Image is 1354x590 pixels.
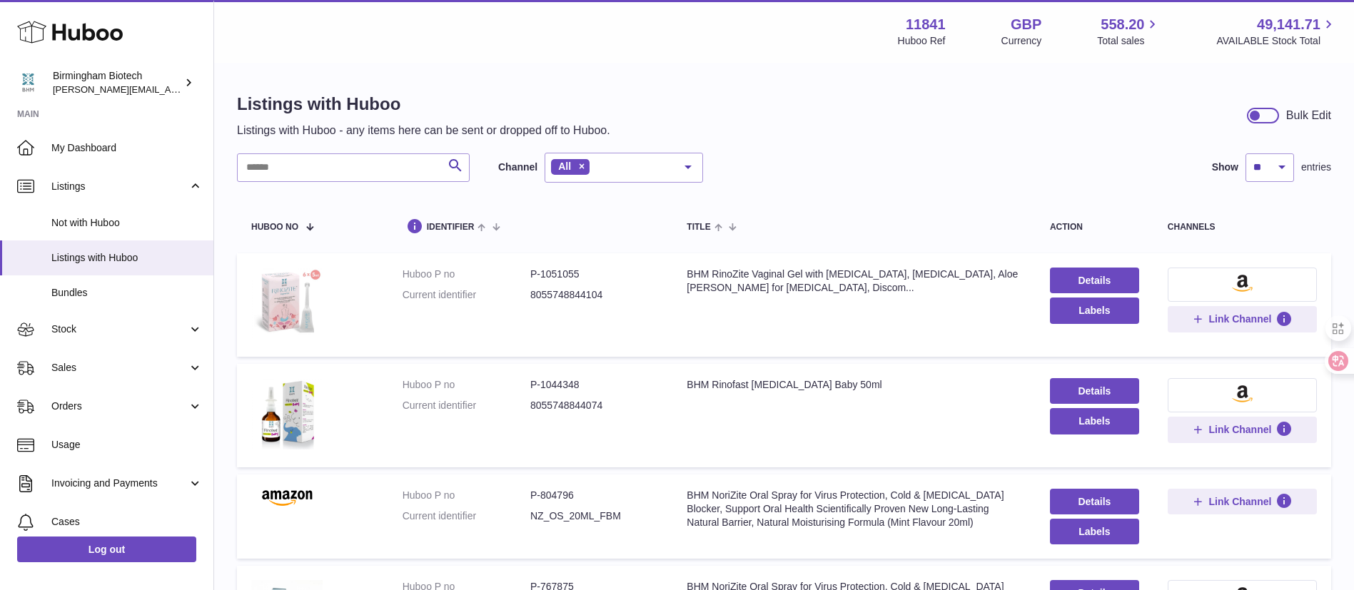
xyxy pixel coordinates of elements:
[51,438,203,452] span: Usage
[687,378,1021,392] div: BHM Rinofast [MEDICAL_DATA] Baby 50ml
[403,378,530,392] dt: Huboo P no
[1097,34,1161,48] span: Total sales
[1050,489,1139,514] a: Details
[51,361,188,375] span: Sales
[1257,15,1320,34] span: 49,141.71
[51,180,188,193] span: Listings
[17,72,39,93] img: m.hsu@birminghambiotech.co.uk
[53,83,286,95] span: [PERSON_NAME][EMAIL_ADDRESS][DOMAIN_NAME]
[498,161,537,174] label: Channel
[51,322,188,336] span: Stock
[403,399,530,412] dt: Current identifier
[51,515,203,529] span: Cases
[427,223,475,232] span: identifier
[1050,297,1139,323] button: Labels
[251,378,323,449] img: BHM Rinofast Nasal Spray Baby 50ml
[1011,15,1041,34] strong: GBP
[1101,15,1144,34] span: 558.20
[1050,378,1139,404] a: Details
[898,34,946,48] div: Huboo Ref
[1216,34,1337,48] span: AVAILABLE Stock Total
[1097,15,1161,48] a: 558.20 Total sales
[51,286,203,300] span: Bundles
[1168,306,1317,332] button: Link Channel
[906,15,946,34] strong: 11841
[1050,268,1139,293] a: Details
[1050,223,1139,232] div: action
[687,223,710,232] span: title
[1286,108,1331,123] div: Bulk Edit
[1208,495,1271,508] span: Link Channel
[687,268,1021,295] div: BHM RinoZite Vaginal Gel with [MEDICAL_DATA], [MEDICAL_DATA], Aloe [PERSON_NAME] for [MEDICAL_DAT...
[51,216,203,230] span: Not with Huboo
[530,509,658,523] dd: NZ_OS_20ML_FBM
[403,489,530,502] dt: Huboo P no
[237,93,610,116] h1: Listings with Huboo
[251,268,323,339] img: BHM RinoZite Vaginal Gel with Hyaluronic Acid, Lactic Acid, Aloe Vera for Vaginal Dryness, Discom...
[237,123,610,138] p: Listings with Huboo - any items here can be sent or dropped off to Huboo.
[1050,408,1139,434] button: Labels
[530,378,658,392] dd: P-1044348
[530,399,658,412] dd: 8055748844074
[251,489,323,506] img: BHM NoriZite Oral Spray for Virus Protection, Cold & Flu Blocker, Support Oral Health Scientifica...
[1208,312,1271,325] span: Link Channel
[51,477,188,490] span: Invoicing and Payments
[530,288,658,302] dd: 8055748844104
[17,536,196,562] a: Log out
[530,268,658,281] dd: P-1051055
[1232,275,1253,292] img: amazon-small.png
[51,141,203,155] span: My Dashboard
[530,489,658,502] dd: P-804796
[403,268,530,281] dt: Huboo P no
[403,509,530,523] dt: Current identifier
[558,161,571,172] span: All
[1168,417,1317,442] button: Link Channel
[1208,423,1271,436] span: Link Channel
[51,251,203,265] span: Listings with Huboo
[53,69,181,96] div: Birmingham Biotech
[1212,161,1238,174] label: Show
[687,489,1021,529] div: BHM NoriZite Oral Spray for Virus Protection, Cold & [MEDICAL_DATA] Blocker, Support Oral Health ...
[1168,223,1317,232] div: channels
[1168,489,1317,514] button: Link Channel
[251,223,298,232] span: Huboo no
[51,400,188,413] span: Orders
[1216,15,1337,48] a: 49,141.71 AVAILABLE Stock Total
[1001,34,1042,48] div: Currency
[1232,385,1253,402] img: amazon-small.png
[1050,519,1139,544] button: Labels
[1301,161,1331,174] span: entries
[403,288,530,302] dt: Current identifier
